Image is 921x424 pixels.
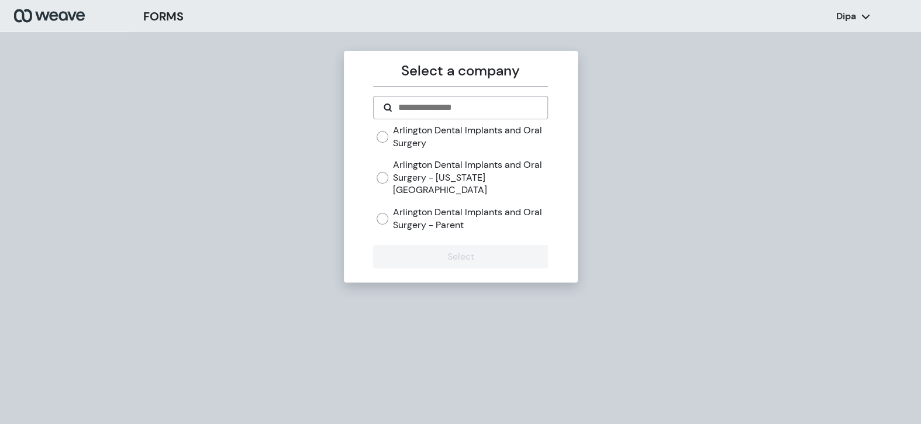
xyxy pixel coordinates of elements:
[393,158,548,197] label: Arlington Dental Implants and Oral Surgery - [US_STATE][GEOGRAPHIC_DATA]
[397,101,538,115] input: Search
[393,206,548,231] label: Arlington Dental Implants and Oral Surgery - Parent
[393,124,548,149] label: Arlington Dental Implants and Oral Surgery
[373,60,548,81] p: Select a company
[143,8,184,25] h3: FORMS
[373,245,548,268] button: Select
[836,10,856,23] p: Dipa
